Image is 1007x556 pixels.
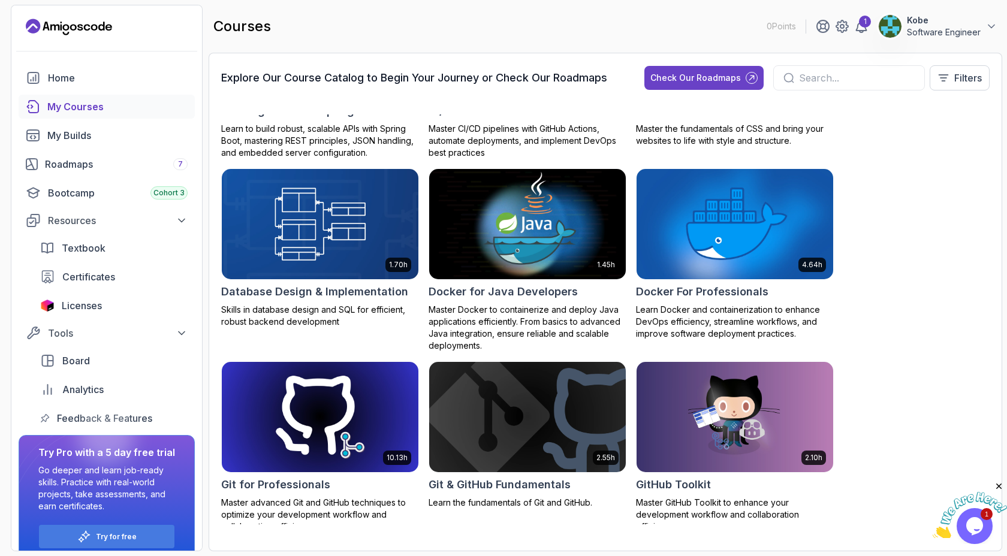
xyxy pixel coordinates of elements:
div: 1 [859,16,871,28]
img: Database Design & Implementation card [222,169,418,279]
h3: Explore Our Course Catalog to Begin Your Journey or Check Our Roadmaps [221,69,607,86]
span: Cohort 3 [153,188,185,198]
h2: Git for Professionals [221,476,330,493]
span: Board [62,353,90,368]
button: user profile imageKobeSoftware Engineer [878,14,997,38]
a: GitHub Toolkit card2.10hGitHub ToolkitMaster GitHub Toolkit to enhance your development workflow ... [636,361,834,533]
a: 1 [854,19,869,34]
p: 2.55h [596,453,615,463]
button: Filters [930,65,990,90]
a: Database Design & Implementation card1.70hDatabase Design & ImplementationSkills in database desi... [221,168,419,328]
a: board [33,349,195,373]
p: 2.10h [805,453,822,463]
h2: Docker for Java Developers [429,283,578,300]
p: Master the fundamentals of CSS and bring your websites to life with style and structure. [636,123,834,147]
img: Git & GitHub Fundamentals card [429,362,626,472]
span: Feedback & Features [57,411,152,425]
img: Docker for Java Developers card [424,167,631,282]
a: home [19,66,195,90]
a: Git & GitHub Fundamentals card2.55hGit & GitHub FundamentalsLearn the fundamentals of Git and Git... [429,361,626,509]
div: Home [48,71,188,85]
button: Check Our Roadmaps [644,66,764,90]
img: user profile image [879,15,902,38]
a: textbook [33,236,195,260]
p: Master advanced Git and GitHub techniques to optimize your development workflow and collaboration... [221,497,419,533]
a: roadmaps [19,152,195,176]
img: Git for Professionals card [222,362,418,472]
button: Try for free [38,524,175,549]
img: jetbrains icon [40,300,55,312]
h2: GitHub Toolkit [636,476,711,493]
p: 4.64h [802,260,822,270]
a: courses [19,95,195,119]
a: analytics [33,377,195,401]
div: My Builds [47,128,188,143]
p: 10.13h [387,453,408,463]
iframe: chat widget [933,481,1007,538]
p: Learn Docker and containerization to enhance DevOps efficiency, streamline workflows, and improve... [636,304,834,340]
span: Certificates [62,270,115,284]
a: Git for Professionals card10.13hGit for ProfessionalsMaster advanced Git and GitHub techniques to... [221,361,419,533]
p: 1.70h [389,260,408,270]
p: Skills in database design and SQL for efficient, robust backend development [221,304,419,328]
input: Search... [799,71,915,85]
a: licenses [33,294,195,318]
p: Software Engineer [907,26,981,38]
p: 1.45h [597,260,615,270]
p: Learn the fundamentals of Git and GitHub. [429,497,626,509]
h2: courses [213,17,271,36]
h2: Docker For Professionals [636,283,768,300]
div: Check Our Roadmaps [650,72,741,84]
span: Textbook [62,241,105,255]
button: Resources [19,210,195,231]
span: Analytics [62,382,104,397]
div: My Courses [47,99,188,114]
img: GitHub Toolkit card [637,362,833,472]
p: Kobe [907,14,981,26]
button: Tools [19,322,195,344]
p: Learn to build robust, scalable APIs with Spring Boot, mastering REST principles, JSON handling, ... [221,123,419,159]
span: 7 [178,159,183,169]
a: Docker for Java Developers card1.45hDocker for Java DevelopersMaster Docker to containerize and d... [429,168,626,352]
div: Bootcamp [48,186,188,200]
a: Landing page [26,17,112,37]
div: Tools [48,326,188,340]
span: Licenses [62,298,102,313]
p: Filters [954,71,982,85]
a: builds [19,123,195,147]
a: bootcamp [19,181,195,205]
a: Try for free [96,532,137,542]
p: Master Docker to containerize and deploy Java applications efficiently. From basics to advanced J... [429,304,626,352]
p: Master GitHub Toolkit to enhance your development workflow and collaboration efficiency. [636,497,834,533]
a: certificates [33,265,195,289]
a: feedback [33,406,195,430]
p: 0 Points [767,20,796,32]
h2: Database Design & Implementation [221,283,408,300]
a: Docker For Professionals card4.64hDocker For ProfessionalsLearn Docker and containerization to en... [636,168,834,340]
h2: Git & GitHub Fundamentals [429,476,571,493]
img: Docker For Professionals card [637,169,833,279]
p: Go deeper and learn job-ready skills. Practice with real-world projects, take assessments, and ea... [38,464,175,512]
p: Master CI/CD pipelines with GitHub Actions, automate deployments, and implement DevOps best pract... [429,123,626,159]
div: Roadmaps [45,157,188,171]
div: Resources [48,213,188,228]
